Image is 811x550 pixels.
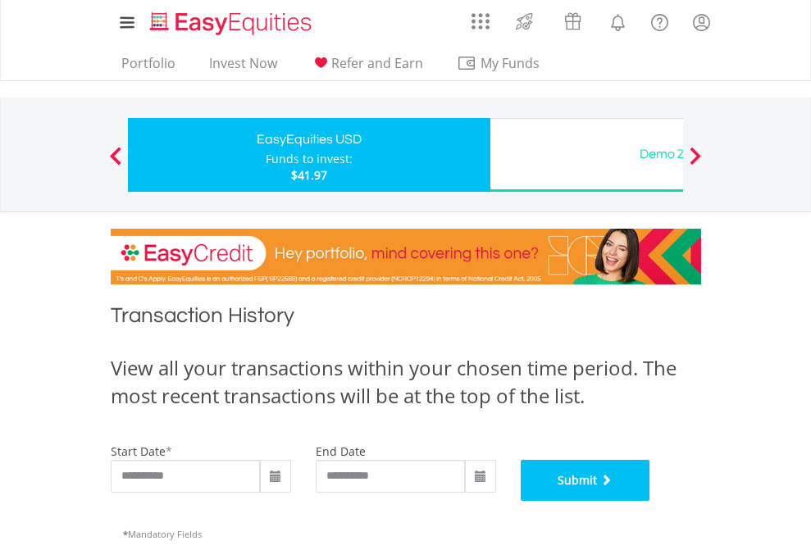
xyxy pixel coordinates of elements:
[559,8,586,34] img: vouchers-v2.svg
[291,167,327,183] span: $41.97
[511,8,538,34] img: thrive-v2.svg
[549,4,597,34] a: Vouchers
[266,151,353,167] div: Funds to invest:
[203,55,284,80] a: Invest Now
[147,10,318,37] img: EasyEquities_Logo.png
[111,301,701,338] h1: Transaction History
[304,55,430,80] a: Refer and Earn
[316,443,366,459] label: end date
[331,54,423,72] span: Refer and Earn
[639,4,681,37] a: FAQ's and Support
[461,4,500,30] a: AppsGrid
[597,4,639,37] a: Notifications
[138,128,481,151] div: EasyEquities USD
[144,4,318,37] a: Home page
[457,52,564,74] span: My Funds
[681,4,722,40] a: My Profile
[111,229,701,284] img: EasyCredit Promotion Banner
[115,55,182,80] a: Portfolio
[111,443,166,459] label: start date
[472,12,490,30] img: grid-menu-icon.svg
[679,155,712,171] button: Next
[123,528,202,540] span: Mandatory Fields
[99,155,132,171] button: Previous
[111,354,701,411] div: View all your transactions within your chosen time period. The most recent transactions will be a...
[521,460,650,501] button: Submit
